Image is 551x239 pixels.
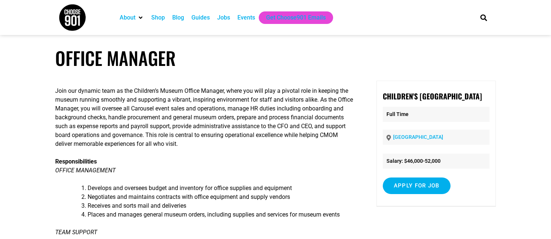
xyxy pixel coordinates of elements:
[55,167,116,174] em: OFFICE MANAGEMENT
[55,158,97,165] strong: Responsibilities
[266,13,326,22] a: Get Choose901 Emails
[55,229,97,236] em: TEAM SUPPORT
[172,13,184,22] a: Blog
[237,13,255,22] a: Events
[383,154,490,169] li: Salary: $46,000-52,000
[383,178,451,194] input: Apply for job
[55,87,354,148] p: Join our dynamic team as the Children’s Museum Office Manager, where you will play a pivotal role...
[116,11,148,24] div: About
[88,210,354,219] li: Places and manages general museum orders, including supplies and services for museum events
[55,47,496,69] h1: Office Manager
[88,201,354,210] li: Receives and sorts mail and deliveries
[478,11,490,24] div: Search
[88,193,354,201] li: Negotiates and maintains contracts with office equipment and supply vendors
[191,13,210,22] a: Guides
[120,13,135,22] a: About
[383,107,490,122] p: Full Time
[383,91,482,102] strong: Children's [GEOGRAPHIC_DATA]
[151,13,165,22] a: Shop
[393,134,443,140] a: [GEOGRAPHIC_DATA]
[217,13,230,22] a: Jobs
[88,184,354,193] li: Develops and oversees budget and inventory for office supplies and equipment
[116,11,468,24] nav: Main nav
